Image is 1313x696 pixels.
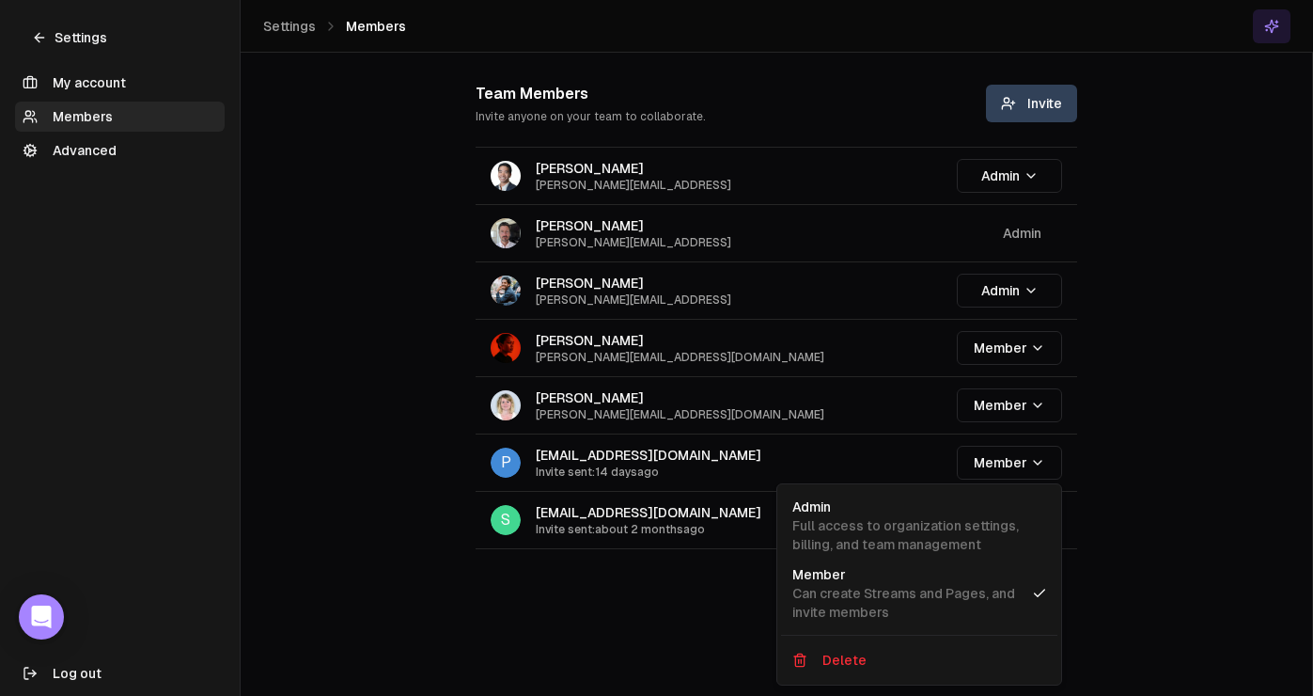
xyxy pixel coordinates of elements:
[785,643,1054,677] div: Delete
[792,498,1024,516] div: Admin
[776,483,1062,686] div: Member
[792,516,1024,554] div: Full access to organization settings, billing, and team management
[792,565,1024,584] div: Member
[792,584,1024,622] div: Can create Streams and Pages, and invite members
